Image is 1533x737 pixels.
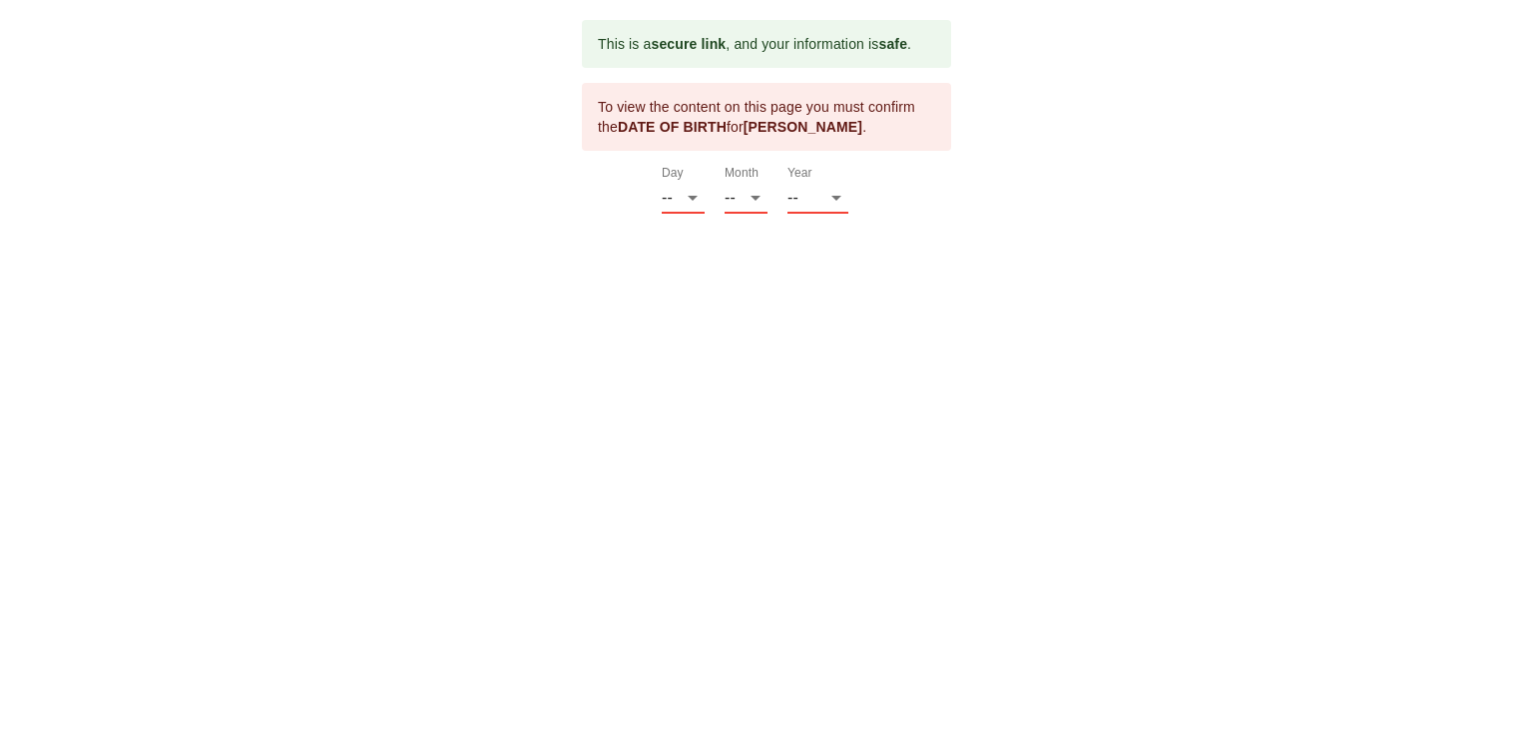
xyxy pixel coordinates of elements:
b: DATE OF BIRTH [618,119,727,135]
b: [PERSON_NAME] [744,119,862,135]
b: safe [878,36,907,52]
div: This is a , and your information is . [598,26,911,62]
div: To view the content on this page you must confirm the for . [598,89,935,145]
b: secure link [651,36,726,52]
label: Month [725,168,759,180]
label: Day [662,168,684,180]
label: Year [787,168,812,180]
